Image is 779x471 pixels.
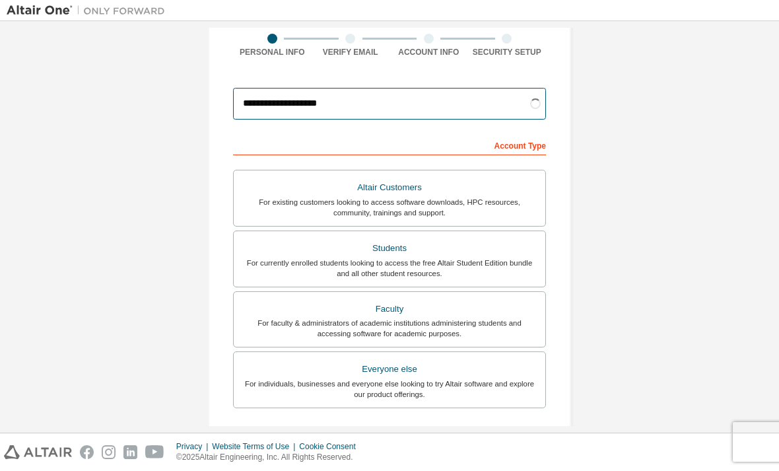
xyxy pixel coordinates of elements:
[4,445,72,459] img: altair_logo.svg
[176,441,212,452] div: Privacy
[242,318,537,339] div: For faculty & administrators of academic institutions administering students and accessing softwa...
[242,379,537,400] div: For individuals, businesses and everyone else looking to try Altair software and explore our prod...
[123,445,137,459] img: linkedin.svg
[145,445,164,459] img: youtube.svg
[80,445,94,459] img: facebook.svg
[312,47,390,57] div: Verify Email
[102,445,116,459] img: instagram.svg
[242,258,537,279] div: For currently enrolled students looking to access the free Altair Student Edition bundle and all ...
[242,197,537,218] div: For existing customers looking to access software downloads, HPC resources, community, trainings ...
[233,134,546,155] div: Account Type
[468,47,547,57] div: Security Setup
[242,360,537,379] div: Everyone else
[242,239,537,258] div: Students
[242,178,537,197] div: Altair Customers
[233,47,312,57] div: Personal Info
[389,47,468,57] div: Account Info
[176,452,364,463] p: © 2025 Altair Engineering, Inc. All Rights Reserved.
[242,300,537,318] div: Faculty
[7,4,172,17] img: Altair One
[299,441,363,452] div: Cookie Consent
[212,441,299,452] div: Website Terms of Use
